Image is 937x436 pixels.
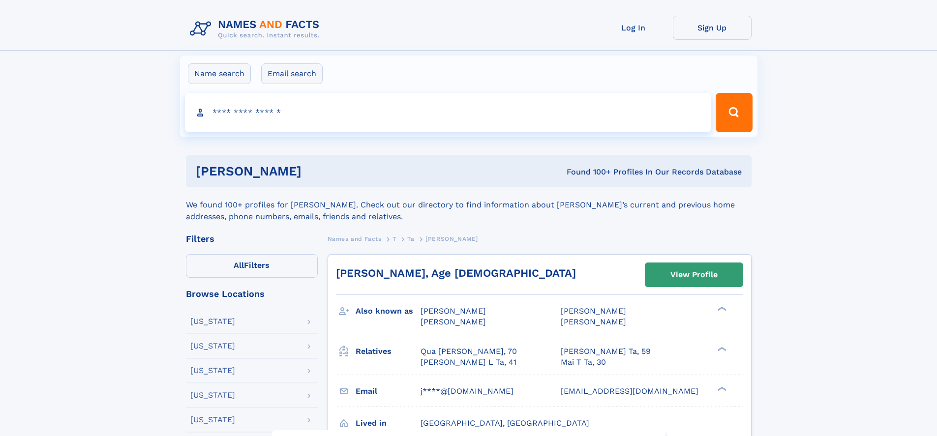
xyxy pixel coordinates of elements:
a: T [393,233,396,245]
a: Qua [PERSON_NAME], 70 [421,346,517,357]
label: Filters [186,254,318,278]
div: ❯ [715,346,727,352]
a: Log In [594,16,673,40]
div: [US_STATE] [190,342,235,350]
span: T [393,235,396,242]
a: [PERSON_NAME] Ta, 59 [561,346,651,357]
span: [EMAIL_ADDRESS][DOMAIN_NAME] [561,386,698,396]
div: Found 100+ Profiles In Our Records Database [434,167,742,177]
div: [US_STATE] [190,391,235,399]
h3: Lived in [356,415,421,432]
div: Filters [186,234,318,243]
span: [PERSON_NAME] [425,235,478,242]
span: [GEOGRAPHIC_DATA], [GEOGRAPHIC_DATA] [421,418,589,428]
div: Browse Locations [186,290,318,298]
h3: Also known as [356,303,421,320]
a: [PERSON_NAME], Age [DEMOGRAPHIC_DATA] [336,267,576,279]
span: [PERSON_NAME] [561,306,626,316]
span: [PERSON_NAME] [421,306,486,316]
span: [PERSON_NAME] [421,317,486,326]
a: Ta [407,233,414,245]
button: Search Button [716,93,752,132]
div: We found 100+ profiles for [PERSON_NAME]. Check out our directory to find information about [PERS... [186,187,752,223]
h3: Relatives [356,343,421,360]
div: ❯ [715,306,727,312]
span: Ta [407,235,414,242]
div: ❯ [715,385,727,392]
h3: Email [356,383,421,400]
div: [US_STATE] [190,318,235,325]
div: [US_STATE] [190,416,235,424]
input: search input [185,93,712,132]
a: Names and Facts [328,233,382,245]
a: Mai T Ta, 30 [561,357,606,368]
a: Sign Up [673,16,752,40]
label: Name search [188,63,251,84]
a: [PERSON_NAME] L Ta, 41 [421,357,516,368]
a: View Profile [645,263,743,287]
h1: [PERSON_NAME] [196,165,434,177]
span: All [234,261,244,270]
label: Email search [261,63,323,84]
span: [PERSON_NAME] [561,317,626,326]
div: [US_STATE] [190,367,235,375]
img: Logo Names and Facts [186,16,328,42]
div: View Profile [670,263,718,286]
